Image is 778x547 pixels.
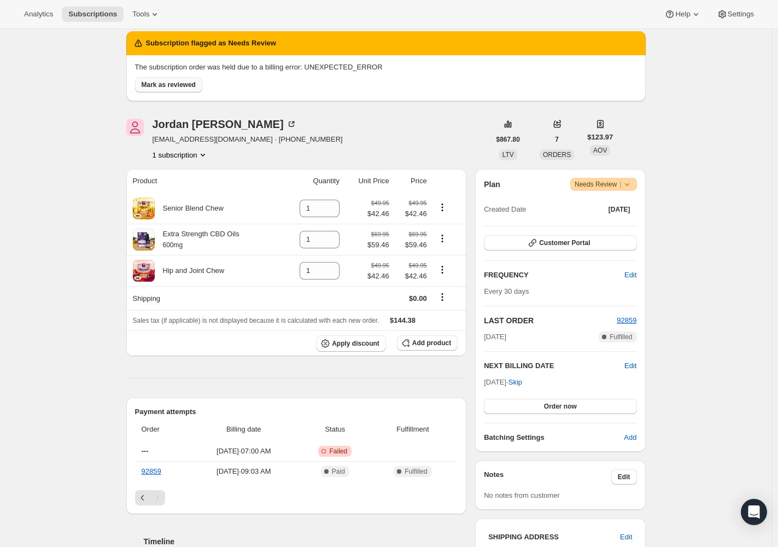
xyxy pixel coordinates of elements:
[728,10,754,19] span: Settings
[62,7,124,22] button: Subscriptions
[135,406,458,417] h2: Payment attempts
[155,203,224,214] div: Senior Blend Chew
[375,424,451,435] span: Fulfillment
[192,466,296,477] span: [DATE] · 09:03 AM
[412,339,451,347] span: Add product
[624,270,636,281] span: Edit
[434,201,451,213] button: Product actions
[329,447,347,456] span: Failed
[618,266,643,284] button: Edit
[587,132,613,143] span: $123.97
[484,469,611,485] h3: Notes
[434,232,451,245] button: Product actions
[135,417,189,441] th: Order
[593,147,607,154] span: AOV
[619,180,621,189] span: |
[192,446,296,457] span: [DATE] · 07:00 AM
[611,469,637,485] button: Edit
[192,424,296,435] span: Billing date
[434,291,451,303] button: Shipping actions
[484,378,522,386] span: [DATE] ·
[126,286,281,310] th: Shipping
[132,10,149,19] span: Tools
[371,231,389,237] small: $69.95
[281,169,343,193] th: Quantity
[502,151,514,159] span: LTV
[133,260,155,282] img: product img
[620,532,632,543] span: Edit
[675,10,690,19] span: Help
[741,499,767,525] div: Open Intercom Messenger
[396,271,427,282] span: $42.46
[142,467,161,475] a: 92859
[710,7,761,22] button: Settings
[153,149,208,160] button: Product actions
[367,271,389,282] span: $42.46
[484,331,506,342] span: [DATE]
[396,240,427,251] span: $59.46
[135,490,458,505] nav: Pagination
[484,432,624,443] h6: Batching Settings
[544,402,577,411] span: Order now
[484,399,636,414] button: Order now
[484,235,636,251] button: Customer Portal
[367,240,389,251] span: $59.46
[490,132,527,147] button: $867.80
[24,10,53,19] span: Analytics
[397,335,458,351] button: Add product
[624,360,636,371] button: Edit
[153,119,297,130] div: Jordan [PERSON_NAME]
[142,447,149,455] span: ---
[396,208,427,219] span: $42.46
[302,424,368,435] span: Status
[658,7,707,22] button: Help
[488,532,620,543] h3: SHIPPING ADDRESS
[409,200,427,206] small: $49.95
[484,179,500,190] h2: Plan
[133,197,155,219] img: product img
[390,316,416,324] span: $144.38
[155,229,239,251] div: Extra Strength CBD Oils
[484,204,526,215] span: Created Date
[617,315,636,326] button: 92859
[68,10,117,19] span: Subscriptions
[367,208,389,219] span: $42.46
[617,316,636,324] a: 92859
[133,229,155,251] img: product img
[371,200,389,206] small: $49.95
[434,264,451,276] button: Product actions
[602,202,637,217] button: [DATE]
[133,317,379,324] span: Sales tax (if applicable) is not displayed because it is calculated with each new order.
[539,238,590,247] span: Customer Portal
[409,262,427,269] small: $49.95
[484,491,560,499] span: No notes from customer
[371,262,389,269] small: $49.95
[548,132,565,147] button: 7
[126,169,281,193] th: Product
[317,335,386,352] button: Apply discount
[508,377,522,388] span: Skip
[543,151,571,159] span: ORDERS
[575,179,633,190] span: Needs Review
[146,38,276,49] h2: Subscription flagged as Needs Review
[155,265,225,276] div: Hip and Joint Chew
[135,62,637,73] p: The subscription order was held due to a billing error: UNEXPECTED_ERROR
[409,231,427,237] small: $69.95
[144,536,467,547] h2: Timeline
[332,339,379,348] span: Apply discount
[617,429,643,446] button: Add
[484,270,624,281] h2: FREQUENCY
[126,7,167,22] button: Tools
[613,528,639,546] button: Edit
[343,169,393,193] th: Unit Price
[17,7,60,22] button: Analytics
[405,467,427,476] span: Fulfilled
[332,467,345,476] span: Paid
[142,80,196,89] span: Mark as reviewed
[393,169,430,193] th: Price
[153,134,343,145] span: [EMAIL_ADDRESS][DOMAIN_NAME] · [PHONE_NUMBER]
[496,135,520,144] span: $867.80
[610,333,632,341] span: Fulfilled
